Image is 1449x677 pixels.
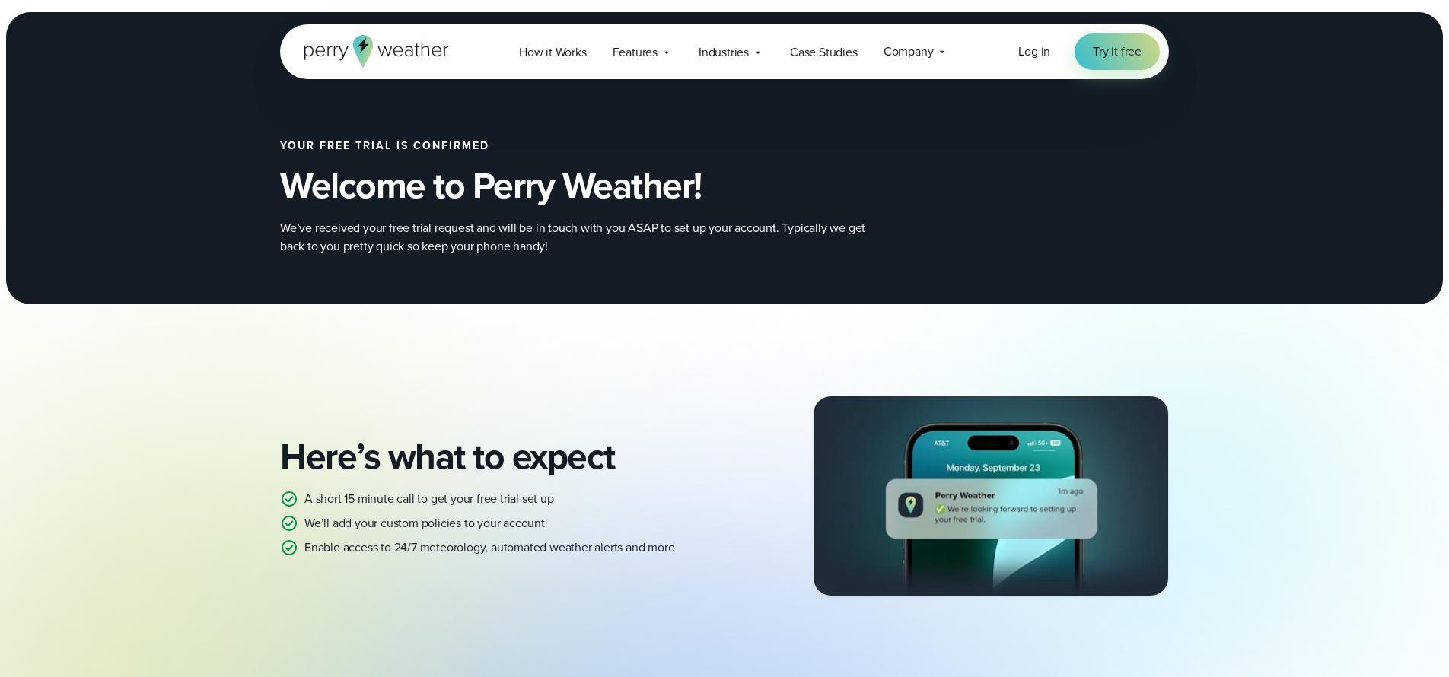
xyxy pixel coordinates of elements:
a: Log in [1018,43,1050,61]
a: Case Studies [777,37,871,68]
span: Industries [699,43,749,62]
span: Case Studies [790,43,858,62]
a: How it Works [506,37,600,68]
a: Try it free [1075,33,1160,70]
p: We’ll add your custom policies to your account [304,514,545,532]
span: Features [613,43,658,62]
span: Company [884,43,934,61]
p: We’ve received your free trial request and will be in touch with you ASAP to set up your account.... [280,219,889,256]
h2: Welcome to Perry Weather! [280,164,941,207]
p: Enable access to 24/7 meteorology, automated weather alerts and more [304,539,674,557]
span: Log in [1018,43,1050,60]
h2: Here’s what to expect [280,435,712,478]
p: A short 15 minute call to get your free trial set up [304,490,554,508]
span: Try it free [1093,43,1142,61]
span: How it Works [519,43,587,62]
h2: Your free trial is confirmed [280,140,941,152]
